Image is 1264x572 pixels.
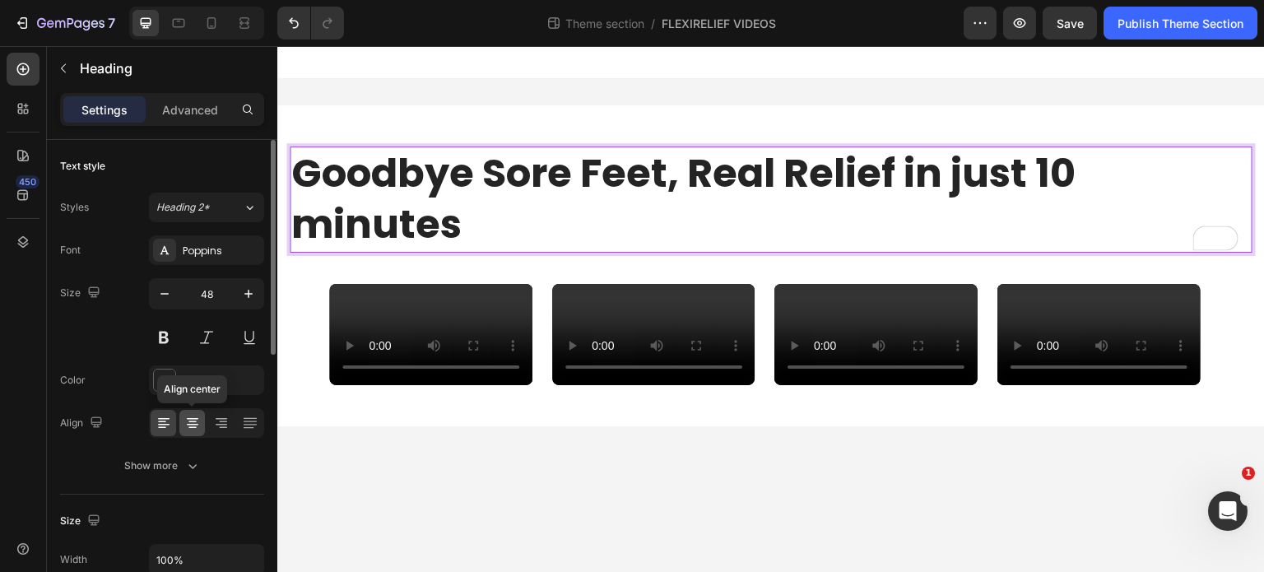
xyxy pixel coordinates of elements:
div: Size [60,282,104,305]
iframe: Intercom live chat [1208,491,1248,531]
span: 1 [1242,467,1255,480]
div: Width [60,552,87,567]
div: Publish Theme Section [1118,15,1243,32]
span: / [651,15,655,32]
button: Heading 2* [149,193,264,222]
button: 7 [7,7,123,40]
p: 7 [108,13,115,33]
iframe: To enrich screen reader interactions, please activate Accessibility in Grammarly extension settings [277,46,1264,572]
button: Save [1043,7,1097,40]
div: Poppins [183,244,260,258]
p: Settings [81,101,128,119]
div: Undo/Redo [277,7,344,40]
div: 450 [16,175,39,188]
span: Theme section [562,15,648,32]
div: Font [60,243,81,258]
div: Size [60,510,104,532]
button: Publish Theme Section [1104,7,1257,40]
span: Save [1057,16,1084,30]
div: Styles [60,200,89,215]
span: Heading 2* [156,200,210,215]
span: FLEXIRELIEF VIDEOS [662,15,776,32]
div: Text style [60,159,105,174]
button: Show more [60,451,264,481]
div: Align [60,412,106,435]
p: Advanced [162,101,218,119]
p: Heading [80,58,258,78]
video: Video [720,238,923,339]
div: Show more [124,458,201,474]
video: Video [497,238,700,339]
div: Color [60,373,86,388]
div: 242424 [183,374,260,388]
